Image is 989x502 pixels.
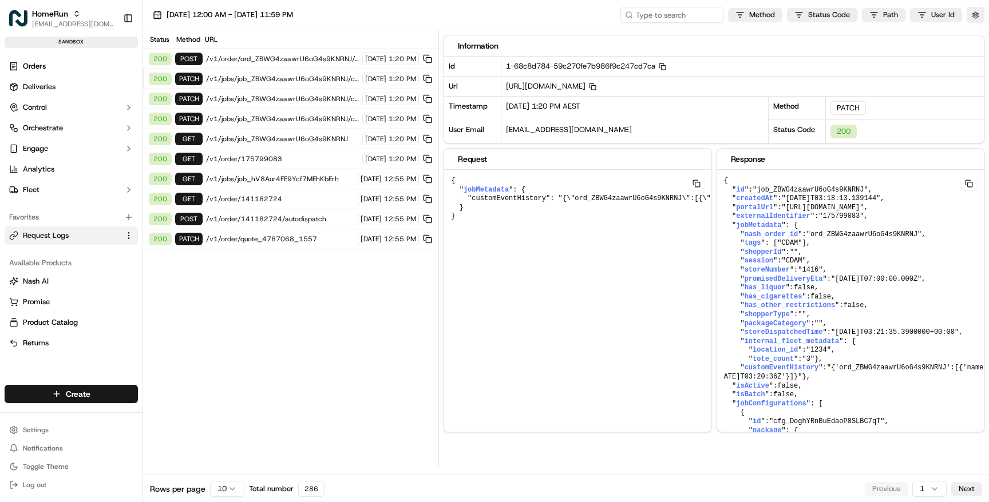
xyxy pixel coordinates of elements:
div: 200 [149,93,172,105]
span: /v1/jobs/job_ZBWG4zaawrU6oG4s9KNRNJ/cfg_DoghYRnBuEdaoP8SLBC7qT [206,114,359,123]
button: Create [5,385,138,403]
div: Url [444,76,501,96]
span: [DATE] [361,234,382,244]
span: [DATE] [365,74,386,83]
span: externalIdentifier [736,212,810,220]
div: 200 [149,193,172,205]
span: false [773,391,794,399]
div: Request [458,153,697,165]
a: Orders [5,57,138,75]
span: id [736,186,744,194]
span: Log out [23,480,46,489]
span: "3" [802,355,814,363]
span: "[DATE]T07:00:00.000Z" [831,275,921,283]
div: [DATE] 1:20 PM AEST [501,97,768,120]
button: Status Code [787,8,857,22]
div: Method [174,35,201,44]
span: Request Logs [23,230,69,241]
span: isBatch [736,391,765,399]
span: 1-68c8d784-59c270fe7b986f9c247cd7ca [506,61,666,71]
span: /v1/jobs/job_hV8Aur4FE9Ycf7MEhKbErh [206,174,354,184]
span: false [844,301,864,309]
span: internal_fleet_metadata [745,337,840,345]
span: storeNumber [745,266,790,274]
div: User Email [444,120,501,144]
button: [EMAIL_ADDRESS][DOMAIN_NAME] [32,19,114,29]
button: Request Logs [5,226,138,245]
span: Nash AI [23,276,49,286]
span: jobConfigurations [736,400,806,408]
div: PATCH [175,93,203,105]
div: sandbox [5,37,138,48]
span: has_cigarettes [745,293,802,301]
span: Method [749,10,775,20]
span: 1:20 PM [389,74,416,83]
button: Promise [5,293,138,311]
div: PATCH [175,233,203,245]
span: Toggle Theme [23,462,69,471]
span: "ord_ZBWG4zaawrU6oG4s9KNRNJ" [806,230,922,238]
span: Status Code [808,10,850,20]
div: GET [175,133,203,145]
div: PATCH [175,73,203,85]
div: Response [731,153,970,165]
span: "[URL][DOMAIN_NAME]" [781,204,864,212]
button: User Id [910,8,962,22]
span: false [794,284,814,292]
a: Nash AI [9,276,133,286]
span: Promise [23,297,50,307]
div: POST [175,53,203,65]
span: "CDAM" [781,257,806,265]
span: isActive [736,382,769,390]
div: Timestamp [444,97,501,120]
span: "175799083" [818,212,864,220]
span: "[DATE]T03:18:13.139144" [781,194,880,202]
span: /v1/order/quote_4787068_1557 [206,234,354,244]
span: [DATE] [365,134,386,144]
div: GET [175,193,203,205]
div: 200 [830,125,857,138]
span: [URL][DOMAIN_NAME] [506,81,596,91]
span: [DATE] [361,194,382,204]
span: User Id [931,10,955,20]
span: Create [66,388,90,400]
span: storeDispatchedTime [745,328,823,336]
span: package [753,427,781,435]
a: Product Catalog [9,317,133,328]
button: Nash AI [5,272,138,290]
span: session [745,257,773,265]
div: 200 [149,153,172,165]
span: Settings [23,425,49,435]
div: Available Products [5,254,138,272]
span: jobMetadata [736,221,781,229]
span: Orders [23,61,46,71]
span: shopperId [745,248,782,256]
span: "cfg_DoghYRnBuEdaoP8SLBC7qT" [769,417,885,425]
span: packageCategory [745,320,806,328]
div: Method [769,96,826,119]
span: [DATE] 12:00 AM - [DATE] 11:59 PM [167,10,293,20]
span: 1:20 PM [389,154,416,164]
span: "[DATE]T03:21:35.3900000+00:00" [831,328,959,336]
div: 200 [149,73,172,85]
div: Status Code [769,119,826,143]
button: Fleet [5,181,138,199]
button: Log out [5,477,138,493]
span: "" [790,248,798,256]
span: /v1/order/ord_ZBWG4zaawrU6oG4s9KNRNJ/events [206,54,359,63]
span: "1234" [806,346,831,354]
div: URL [205,35,434,44]
img: HomeRun [9,9,27,27]
span: shopperType [745,310,790,318]
button: HomeRunHomeRun[EMAIL_ADDRESS][DOMAIN_NAME] [5,5,118,32]
span: Engage [23,144,48,154]
div: 200 [149,133,172,145]
span: portalUrl [736,204,773,212]
span: 12:55 PM [384,214,416,224]
span: /v1/order/141182724/autodispatch [206,214,354,224]
button: Returns [5,334,138,352]
button: Product Catalog [5,313,138,332]
button: Next [951,482,982,496]
span: Notifications [23,444,63,453]
span: jobMetadata [464,186,509,194]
